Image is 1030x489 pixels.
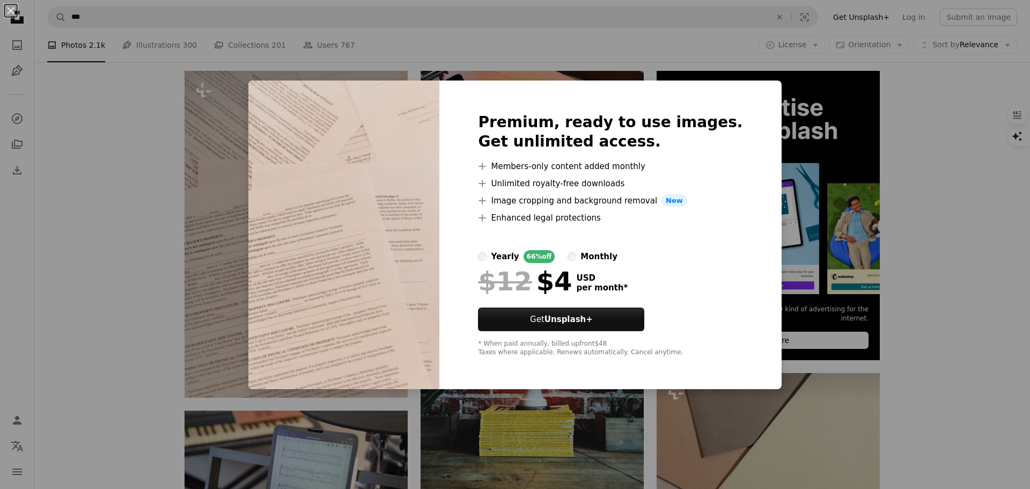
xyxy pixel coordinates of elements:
[491,250,519,263] div: yearly
[478,340,742,357] div: * When paid annually, billed upfront $48 Taxes where applicable. Renews automatically. Cancel any...
[568,252,576,261] input: monthly
[248,81,439,390] img: premium_photo-1679857929988-faea88eb1d90
[545,315,593,324] strong: Unsplash+
[580,250,617,263] div: monthly
[478,113,742,151] h2: Premium, ready to use images. Get unlimited access.
[576,283,628,293] span: per month *
[478,252,487,261] input: yearly66%off
[661,194,687,207] span: New
[524,250,555,263] div: 66% off
[478,194,742,207] li: Image cropping and background removal
[478,177,742,190] li: Unlimited royalty-free downloads
[478,267,572,295] div: $4
[478,211,742,224] li: Enhanced legal protections
[576,273,628,283] span: USD
[478,267,532,295] span: $12
[478,160,742,173] li: Members-only content added monthly
[478,308,644,331] button: GetUnsplash+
